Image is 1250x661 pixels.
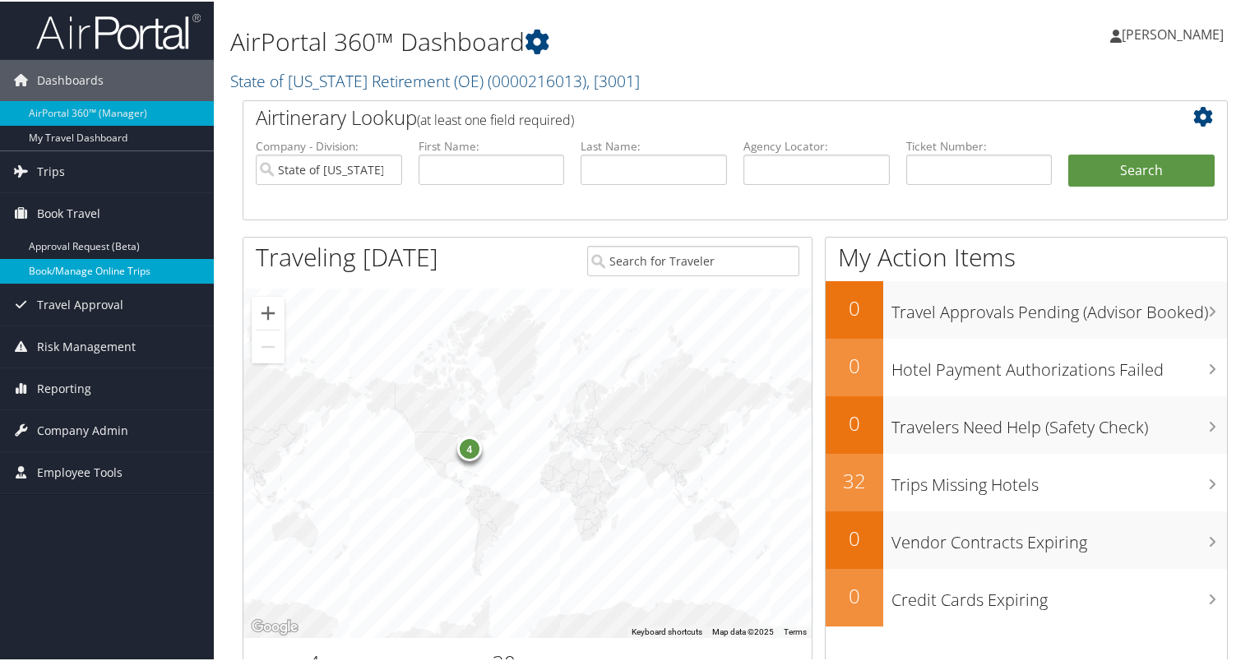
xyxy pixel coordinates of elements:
a: 0Travelers Need Help (Safety Check) [826,395,1227,452]
h1: My Action Items [826,238,1227,273]
label: Last Name: [581,136,727,153]
input: Search for Traveler [587,244,799,275]
h2: 32 [826,465,883,493]
h3: Travelers Need Help (Safety Check) [891,406,1227,437]
a: State of [US_STATE] Retirement (OE) [230,68,640,90]
h3: Vendor Contracts Expiring [891,521,1227,552]
h2: 0 [826,293,883,321]
h2: 0 [826,350,883,378]
img: airportal-logo.png [36,11,201,49]
h3: Travel Approvals Pending (Advisor Booked) [891,291,1227,322]
h3: Hotel Payment Authorizations Failed [891,349,1227,380]
span: Travel Approval [37,283,123,324]
h2: Airtinerary Lookup [256,102,1132,130]
button: Zoom out [252,329,285,362]
h1: AirPortal 360™ Dashboard [230,23,904,58]
h3: Trips Missing Hotels [891,464,1227,495]
label: Agency Locator: [743,136,890,153]
span: ( 0000216013 ) [488,68,586,90]
span: Risk Management [37,325,136,366]
button: Zoom in [252,295,285,328]
a: 0Hotel Payment Authorizations Failed [826,337,1227,395]
div: 4 [457,434,482,459]
h2: 0 [826,408,883,436]
h3: Credit Cards Expiring [891,579,1227,610]
h1: Traveling [DATE] [256,238,438,273]
button: Keyboard shortcuts [632,625,702,636]
label: Company - Division: [256,136,402,153]
a: 32Trips Missing Hotels [826,452,1227,510]
span: , [ 3001 ] [586,68,640,90]
span: Trips [37,150,65,191]
a: [PERSON_NAME] [1110,8,1240,58]
a: Terms (opens in new tab) [784,626,807,635]
span: Book Travel [37,192,100,233]
label: Ticket Number: [906,136,1053,153]
a: Open this area in Google Maps (opens a new window) [248,615,302,636]
span: Employee Tools [37,451,123,492]
img: Google [248,615,302,636]
span: Dashboards [37,58,104,99]
span: Reporting [37,367,91,408]
button: Search [1068,153,1215,186]
a: 0Travel Approvals Pending (Advisor Booked) [826,280,1227,337]
h2: 0 [826,523,883,551]
span: (at least one field required) [417,109,574,127]
h2: 0 [826,580,883,608]
span: Company Admin [37,409,128,450]
label: First Name: [419,136,565,153]
span: [PERSON_NAME] [1122,24,1224,42]
a: 0Credit Cards Expiring [826,567,1227,625]
span: Map data ©2025 [712,626,774,635]
a: 0Vendor Contracts Expiring [826,510,1227,567]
